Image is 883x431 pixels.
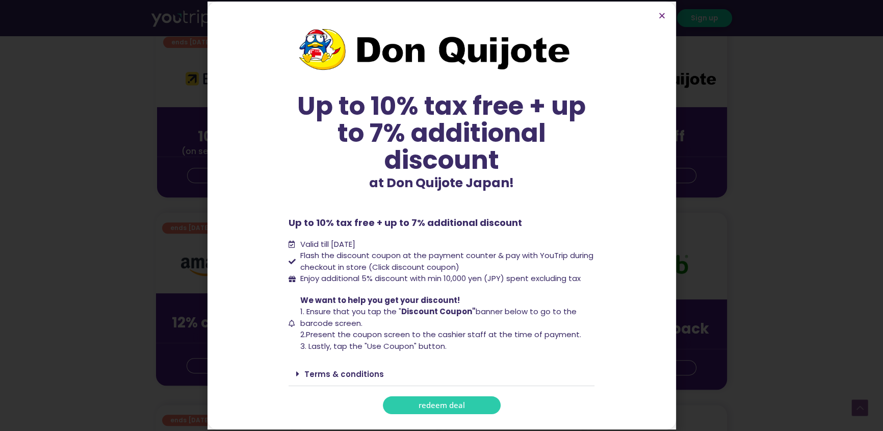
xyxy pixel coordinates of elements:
b: oupon" [446,306,476,317]
span: Present the coupon screen to the cashier staff at the time of payment. 3. Lastly, tap the "Use Co... [298,295,595,352]
span: We want to help you get your discount! [300,295,460,306]
div: Up to 10% tax free + up to 7% additional discount [289,92,594,173]
span: ap the " [371,306,401,317]
a: Close [658,12,666,19]
div: Terms & conditions [289,362,594,386]
p: at Don Quijote Japan! [289,173,594,193]
span: 1. Ensure that you t [300,306,371,317]
span: Enjoy additional 5% discount with min 10,000 yen (JPY) spent excluding tax [298,273,581,285]
p: Up to 10% tax free + up to 7% additional discount [289,216,594,230]
span: redeem deal [419,401,465,409]
span: below to go to the barcode screen. [300,306,577,328]
a: Terms & conditions [304,369,384,379]
a: redeem deal [383,396,501,414]
span: banner [446,306,503,317]
span: Flash the discount coupon at the payment counter & pay with YouTrip during checkout in store (Cli... [298,250,595,273]
span: Valid till [DATE] [300,239,355,249]
b: Discount C [401,306,446,317]
span: 2. [300,329,306,340]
